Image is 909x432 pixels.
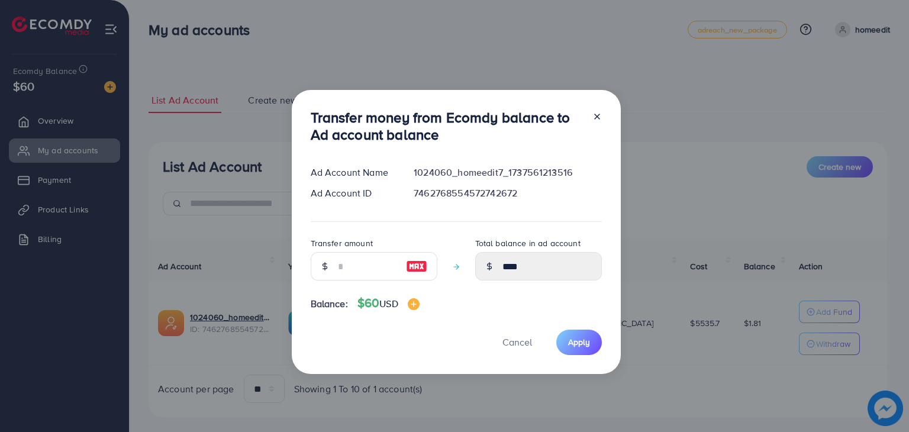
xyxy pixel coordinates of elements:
label: Total balance in ad account [475,237,581,249]
span: Cancel [502,336,532,349]
div: 1024060_homeedit7_1737561213516 [404,166,611,179]
h3: Transfer money from Ecomdy balance to Ad account balance [311,109,583,143]
img: image [408,298,420,310]
img: image [406,259,427,273]
span: Apply [568,336,590,348]
div: Ad Account Name [301,166,405,179]
h4: $60 [357,296,420,311]
span: USD [379,297,398,310]
button: Apply [556,330,602,355]
button: Cancel [488,330,547,355]
div: 7462768554572742672 [404,186,611,200]
span: Balance: [311,297,348,311]
label: Transfer amount [311,237,373,249]
div: Ad Account ID [301,186,405,200]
